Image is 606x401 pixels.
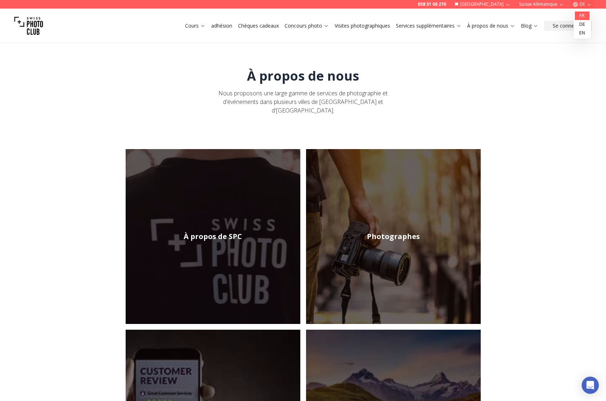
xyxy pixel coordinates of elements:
[235,21,282,31] button: Chèques cadeaux
[332,21,393,31] button: Visites photographiques
[285,22,322,29] font: Concours photo
[460,1,504,7] font: [GEOGRAPHIC_DATA]
[521,22,538,29] a: Blog
[218,89,388,114] font: Nous proposons une large gamme de services de photographie et d'événements dans plusieurs villes ...
[126,149,300,324] img: Réserver un photographe
[521,22,532,29] font: Blog
[126,149,300,324] a: À propos de SPC
[247,67,359,85] font: À propos de nous
[580,1,585,7] font: DE
[573,10,591,39] div: DE
[544,21,592,31] button: Se connecter
[184,231,242,241] font: À propos de SPC
[238,22,279,29] a: Chèques cadeaux
[579,30,585,35] font: en
[418,1,446,7] a: 058 51 00 270
[582,377,599,394] div: Ouvrir Intercom Messenger
[464,21,518,31] button: À propos de nous
[579,13,585,18] font: fr
[519,1,557,7] font: Suisse alémanique
[211,22,232,29] a: adhésion
[306,149,481,324] img: Réserver un photographe
[393,21,464,31] button: Services supplémentaires
[182,21,208,31] button: Cours
[367,231,420,241] font: Photographes
[285,22,329,29] a: Concours photo
[553,22,583,29] font: Se connecter
[185,22,199,29] font: Cours
[579,22,585,27] font: de
[282,21,332,31] button: Concours photo
[467,22,515,29] a: À propos de nous
[396,22,461,29] a: Services supplémentaires
[467,22,508,29] font: À propos de nous
[518,21,541,31] button: Blog
[208,21,235,31] button: adhésion
[185,22,205,29] a: Cours
[306,149,481,324] a: Photographes
[335,22,390,29] a: Visites photographiques
[396,22,455,29] font: Services supplémentaires
[14,11,43,40] img: Club photo suisse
